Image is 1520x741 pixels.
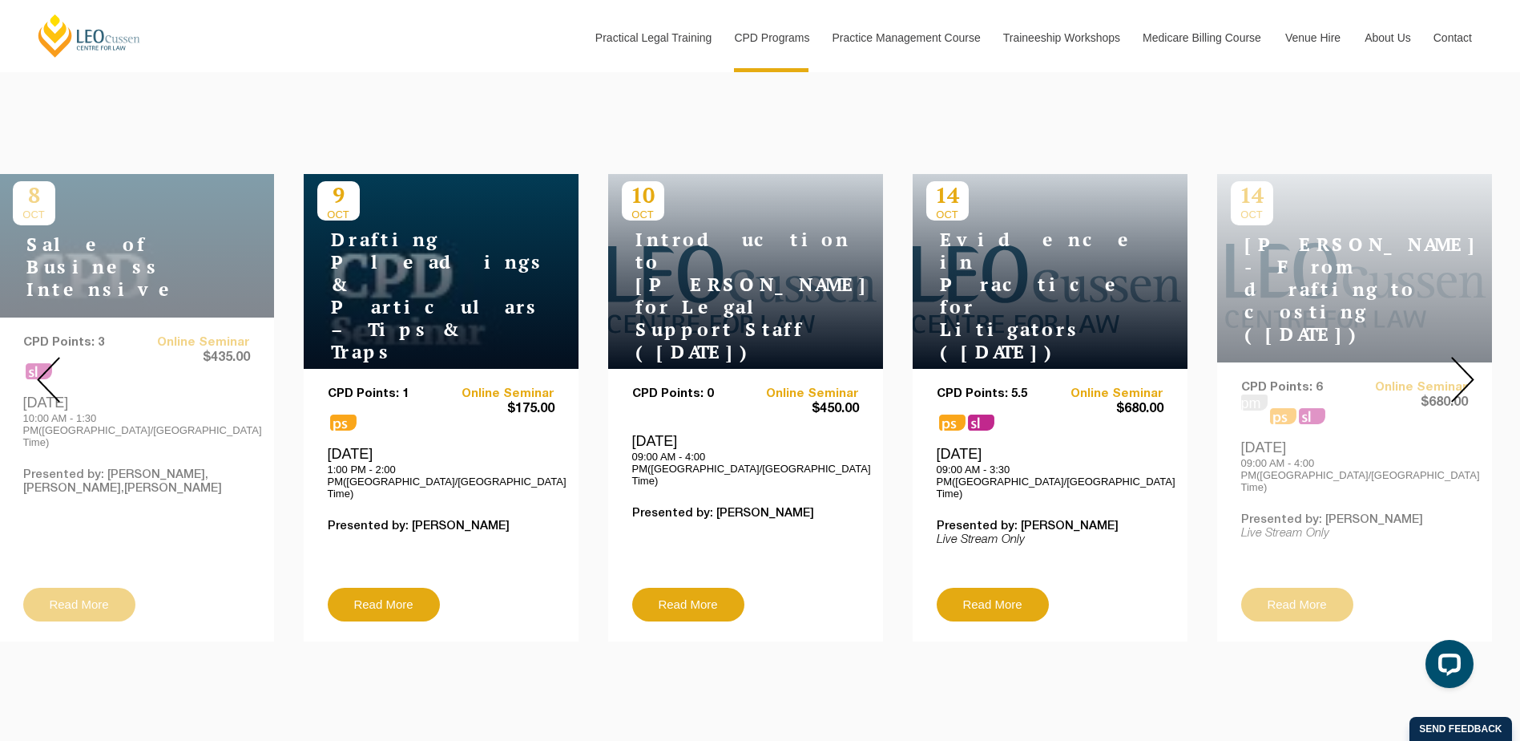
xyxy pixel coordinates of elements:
[926,181,969,209] p: 14
[1273,3,1353,72] a: Venue Hire
[583,3,723,72] a: Practical Legal Training
[1050,387,1163,401] a: Online Seminar
[441,401,554,418] span: $175.00
[328,520,554,533] p: Presented by: [PERSON_NAME]
[632,588,744,622] a: Read More
[441,387,554,401] a: Online Seminar
[632,387,746,401] p: CPD Points: 0
[820,3,991,72] a: Practice Management Course
[1421,3,1484,72] a: Contact
[939,415,966,431] span: ps
[937,588,1049,622] a: Read More
[722,3,820,72] a: CPD Programs
[632,432,859,487] div: [DATE]
[328,445,554,500] div: [DATE]
[1050,401,1163,418] span: $680.00
[622,181,664,209] p: 10
[937,533,1163,547] p: Live Stream Only
[991,3,1131,72] a: Traineeship Workshops
[632,507,859,520] p: Presented by: [PERSON_NAME]
[328,387,441,401] p: CPD Points: 1
[1353,3,1421,72] a: About Us
[330,415,357,431] span: ps
[937,520,1163,533] p: Presented by: [PERSON_NAME]
[968,415,994,431] span: sl
[37,357,60,403] img: Prev
[937,445,1163,500] div: [DATE]
[36,13,143,59] a: [PERSON_NAME] Centre for Law
[1451,357,1474,403] img: Next
[937,464,1163,500] p: 09:00 AM - 3:30 PM([GEOGRAPHIC_DATA]/[GEOGRAPHIC_DATA] Time)
[317,181,360,209] p: 9
[622,209,664,221] span: OCT
[317,229,518,363] h4: Drafting Pleadings & Particulars – Tips & Traps
[328,588,440,622] a: Read More
[926,229,1127,363] h4: Evidence in Practice for Litigators ([DATE])
[926,209,969,221] span: OCT
[745,387,859,401] a: Online Seminar
[328,464,554,500] p: 1:00 PM - 2:00 PM([GEOGRAPHIC_DATA]/[GEOGRAPHIC_DATA] Time)
[1131,3,1273,72] a: Medicare Billing Course
[622,229,822,363] h4: Introduction to [PERSON_NAME] for Legal Support Staff ([DATE])
[317,209,360,221] span: OCT
[937,387,1050,401] p: CPD Points: 5.5
[1413,634,1480,701] iframe: LiveChat chat widget
[632,451,859,487] p: 09:00 AM - 4:00 PM([GEOGRAPHIC_DATA]/[GEOGRAPHIC_DATA] Time)
[745,401,859,418] span: $450.00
